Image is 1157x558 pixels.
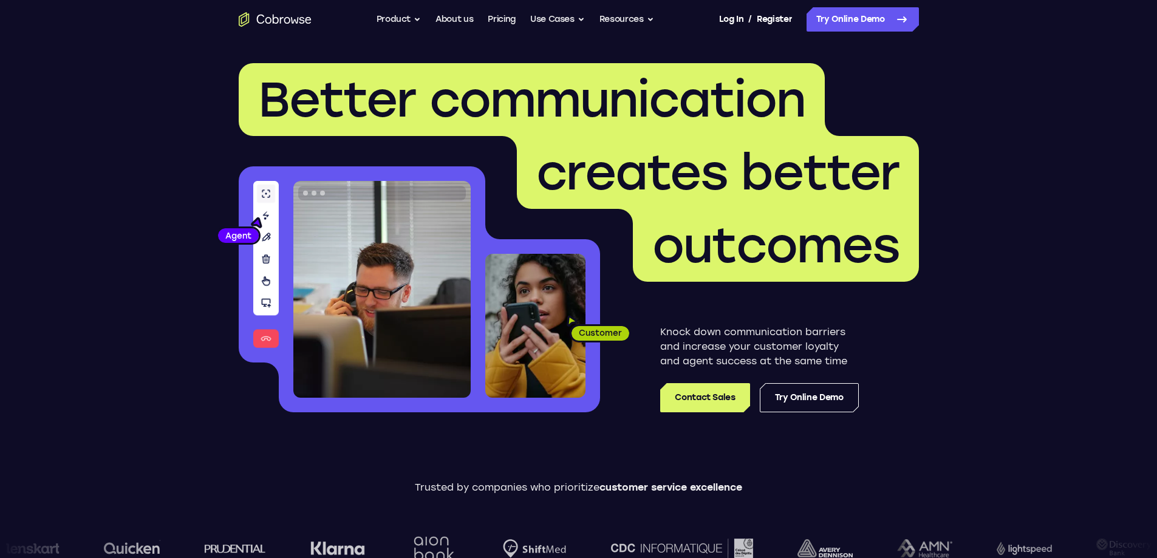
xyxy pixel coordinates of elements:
[258,70,805,129] span: Better communication
[660,383,749,412] a: Contact Sales
[609,539,751,557] img: CDC Informatique
[293,181,471,398] img: A customer support agent talking on the phone
[895,539,951,558] img: AMN Healthcare
[309,541,363,556] img: Klarna
[203,543,264,553] img: prudential
[536,143,899,202] span: creates better
[599,7,654,32] button: Resources
[796,539,851,557] img: avery-dennison
[660,325,859,369] p: Knock down communication barriers and increase your customer loyalty and agent success at the sam...
[995,542,1050,554] img: Lightspeed
[757,7,792,32] a: Register
[377,7,422,32] button: Product
[719,7,743,32] a: Log In
[807,7,919,32] a: Try Online Demo
[488,7,516,32] a: Pricing
[239,12,312,27] a: Go to the home page
[748,12,752,27] span: /
[501,539,564,558] img: Shiftmed
[760,383,859,412] a: Try Online Demo
[652,216,899,274] span: outcomes
[599,481,742,493] span: customer service excellence
[530,7,585,32] button: Use Cases
[435,7,473,32] a: About us
[485,254,585,398] img: A customer holding their phone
